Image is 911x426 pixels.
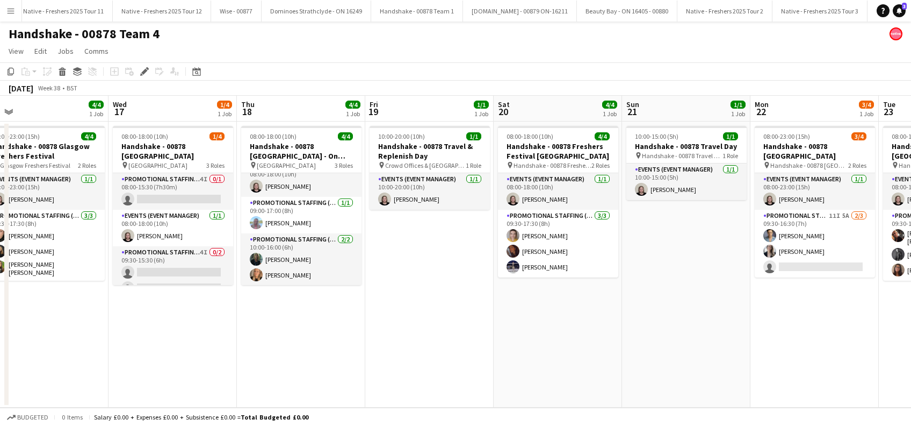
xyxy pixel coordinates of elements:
a: Comms [80,44,113,58]
app-user-avatar: native Staffing [890,27,902,40]
span: Comms [84,46,109,56]
button: Native - Freshers 2025 Tour 2 [677,1,772,22]
button: Handshake - 00878 Team 1 [371,1,463,22]
h1: Handshake - 00878 Team 4 [9,26,160,42]
span: Week 38 [35,84,62,92]
span: Edit [34,46,47,56]
span: Budgeted [17,414,48,421]
button: Beauty Bay - ON 16405 - 00880 [577,1,677,22]
a: Jobs [53,44,78,58]
span: Total Budgeted £0.00 [241,413,308,421]
a: Edit [30,44,51,58]
span: 3 [902,3,907,10]
a: 3 [893,4,906,17]
span: 0 items [59,413,85,421]
button: [DOMAIN_NAME] - 00879 ON-16211 [463,1,577,22]
div: BST [67,84,77,92]
button: Dominoes Strathclyde - ON 16249 [262,1,371,22]
button: Native - Freshers 2025 Tour 12 [113,1,211,22]
div: Salary £0.00 + Expenses £0.00 + Subsistence £0.00 = [94,413,308,421]
div: [DATE] [9,83,33,94]
button: Native - Freshers 2025 Tour 11 [15,1,113,22]
span: View [9,46,24,56]
button: Native - Freshers 2025 Tour 3 [772,1,867,22]
button: Wise - 00877 [211,1,262,22]
span: Jobs [57,46,74,56]
a: View [4,44,28,58]
button: Budgeted [5,411,50,423]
